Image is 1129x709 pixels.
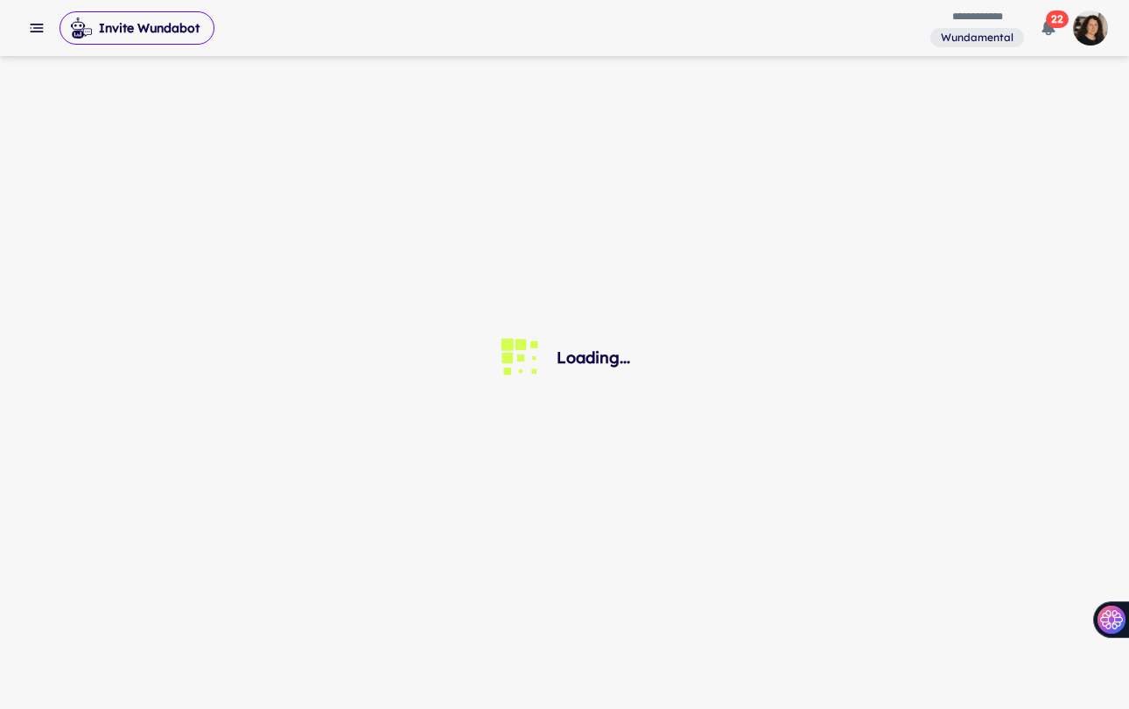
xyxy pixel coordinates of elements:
span: Invite Wundabot to record a meeting [60,11,214,46]
button: Invite Wundabot [60,11,214,45]
img: photoURL [1073,11,1108,46]
h6: Loading... [557,346,630,370]
span: You are a member of this workspace. Contact your workspace owner for assistance. [930,26,1024,48]
button: 22 [1031,11,1066,46]
span: 22 [1046,11,1069,28]
span: Wundamental [934,30,1020,46]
